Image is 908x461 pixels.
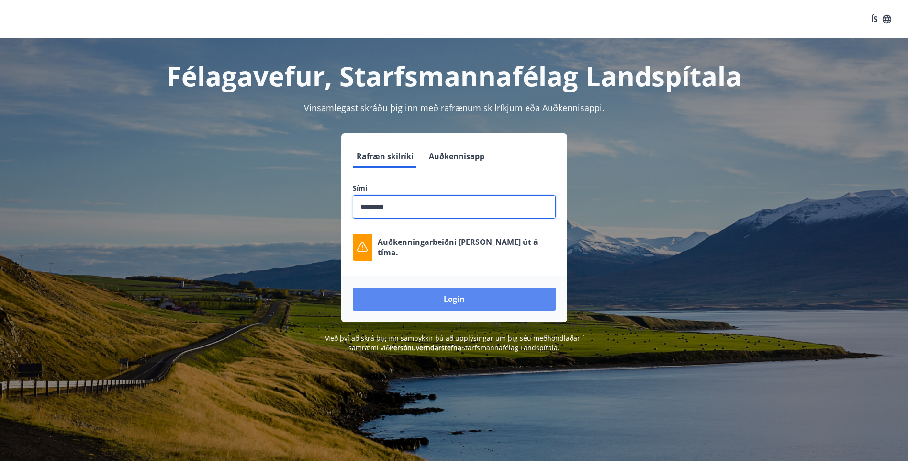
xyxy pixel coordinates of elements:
[304,102,605,114] span: Vinsamlegast skráðu þig inn með rafrænum skilríkjum eða Auðkennisappi.
[390,343,461,352] a: Persónuverndarstefna
[425,145,488,168] button: Auðkennisapp
[866,11,897,28] button: ÍS
[378,237,556,258] p: Auðkenningarbeiðni [PERSON_NAME] út á tíma.
[353,145,417,168] button: Rafræn skilríki
[353,184,556,193] label: Sími
[353,288,556,311] button: Login
[121,58,787,94] h1: Félagavefur, Starfsmannafélag Landspítala
[324,334,584,352] span: Með því að skrá þig inn samþykkir þú að upplýsingar um þig séu meðhöndlaðar í samræmi við Starfsm...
